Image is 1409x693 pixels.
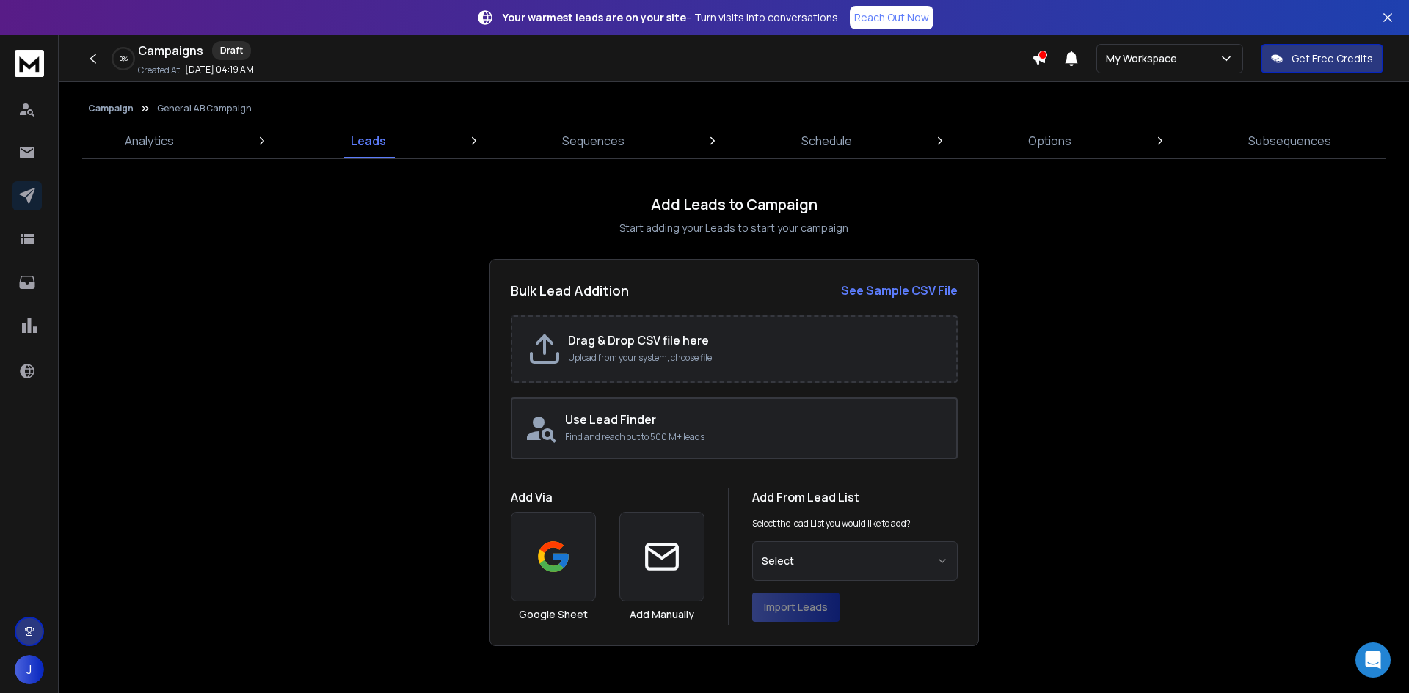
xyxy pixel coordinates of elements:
p: [DATE] 04:19 AM [185,64,254,76]
h2: Bulk Lead Addition [511,280,629,301]
div: Draft [212,41,251,60]
h1: Campaigns [138,42,203,59]
h1: Add From Lead List [752,488,958,506]
h2: Use Lead Finder [565,411,944,428]
p: Sequences [562,132,625,150]
a: Analytics [116,123,183,158]
p: Reach Out Now [854,10,929,25]
strong: Your warmest leads are on your site [503,10,686,24]
p: My Workspace [1106,51,1183,66]
p: Analytics [125,132,174,150]
p: General AB Campaign [157,103,252,114]
p: Created At: [138,65,182,76]
p: – Turn visits into conversations [503,10,838,25]
a: See Sample CSV File [841,282,958,299]
a: Schedule [793,123,861,158]
a: Options [1019,123,1080,158]
p: Schedule [801,132,852,150]
img: logo [15,50,44,77]
p: Options [1028,132,1071,150]
h3: Google Sheet [519,607,588,622]
button: Campaign [88,103,134,114]
p: Select the lead List you would like to add? [752,518,911,529]
h1: Add Leads to Campaign [651,194,818,215]
button: J [15,655,44,684]
div: Open Intercom Messenger [1355,642,1391,678]
button: Get Free Credits [1261,44,1383,73]
a: Leads [342,123,395,158]
p: Subsequences [1248,132,1331,150]
span: Select [762,554,794,568]
p: Get Free Credits [1292,51,1373,66]
h1: Add Via [511,488,704,506]
strong: See Sample CSV File [841,282,958,298]
p: 0 % [120,54,128,63]
a: Subsequences [1239,123,1340,158]
p: Start adding your Leads to start your campaign [619,221,848,235]
h2: Drag & Drop CSV file here [568,331,942,349]
p: Upload from your system, choose file [568,352,942,364]
h3: Add Manually [630,607,694,622]
a: Sequences [553,123,633,158]
p: Find and reach out to 500 M+ leads [565,431,944,443]
a: Reach Out Now [850,6,933,29]
p: Leads [351,132,386,150]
